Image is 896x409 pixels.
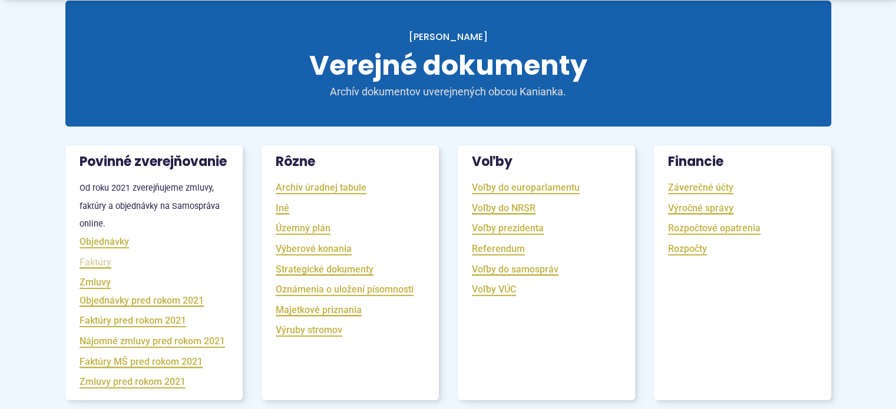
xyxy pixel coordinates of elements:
[262,145,439,178] h3: Rôzne
[668,181,733,194] a: Záverečné účty
[409,30,488,44] a: [PERSON_NAME]
[472,201,535,215] a: Voľby do NRSR
[80,183,220,229] small: Od roku 2021 zverejňujeme zmluvy, faktúry a objednávky na Samospráva online.
[307,85,590,99] p: Archív dokumentov uverejnených obcou Kanianka.
[458,145,635,178] h3: Voľby
[668,201,733,215] a: Výročné správy
[80,334,225,348] a: Nájomné zmluvy pred rokom 2021
[276,282,414,296] a: Oznámenia o uložení písomnosti
[668,242,707,255] a: Rozpočty
[80,355,203,368] a: Faktúry MŠ pred rokom 2021
[276,323,342,337] a: Výruby stromov
[472,242,525,255] a: Referendum
[654,145,831,178] h3: Financie
[668,221,761,235] a: Rozpočtové opatrenia
[276,221,330,235] a: Územný plán
[276,242,352,255] a: Výberové konania
[276,303,362,317] a: Majetkové priznania
[276,181,366,194] a: Archív úradnej tabule
[80,255,111,269] a: Faktúry
[472,282,516,296] a: Voľby VÚC
[80,294,204,307] a: Objednávky pred rokom 2021
[80,275,111,289] a: Zmluvy
[276,262,373,276] a: Strategické dokumenty
[472,221,544,235] a: Voľby prezidenta
[309,46,587,84] span: Verejné dokumenty
[80,314,186,327] a: Faktúry pred rokom 2021
[65,145,243,178] h3: Povinné zverejňovanie
[80,375,186,388] a: Zmluvy pred rokom 2021
[472,262,558,276] a: Voľby do samospráv
[276,201,289,215] a: Iné
[472,181,580,194] a: Voľby do europarlamentu
[80,235,129,248] a: Objednávky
